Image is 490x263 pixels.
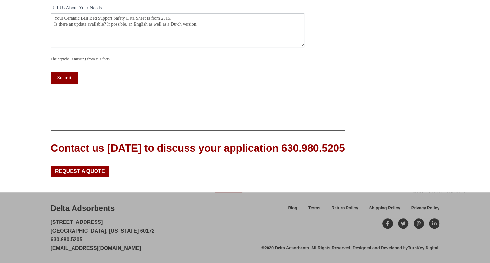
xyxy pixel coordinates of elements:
[408,246,438,250] a: TurnKey Digital
[51,218,155,253] p: [STREET_ADDRESS] [GEOGRAPHIC_DATA], [US_STATE] 60172 630.980.5205
[51,13,305,47] textarea: Your Ceramic Ball Bed Support Safety Data Sheet is from 2015. Is there an update available? If po...
[308,206,320,210] span: Terms
[406,204,439,216] a: Privacy Policy
[282,204,302,216] a: Blog
[55,169,105,174] span: Request a Quote
[364,204,406,216] a: Shipping Policy
[51,56,305,62] div: The captcha is missing from this form
[326,204,364,216] a: Return Policy
[51,246,141,251] a: [EMAIL_ADDRESS][DOMAIN_NAME]
[51,72,78,84] button: Submit
[331,206,358,210] span: Return Policy
[51,166,109,177] a: Request a Quote
[51,4,305,13] label: Tell Us About Your Needs
[288,206,297,210] span: Blog
[51,203,115,214] div: Delta Adsorbents
[303,204,326,216] a: Terms
[369,206,400,210] span: Shipping Policy
[411,206,439,210] span: Privacy Policy
[51,141,345,155] div: Contact us [DATE] to discuss your application 630.980.5205
[261,245,439,251] div: ©2020 Delta Adsorbents. All Rights Reserved. Designed and Developed by .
